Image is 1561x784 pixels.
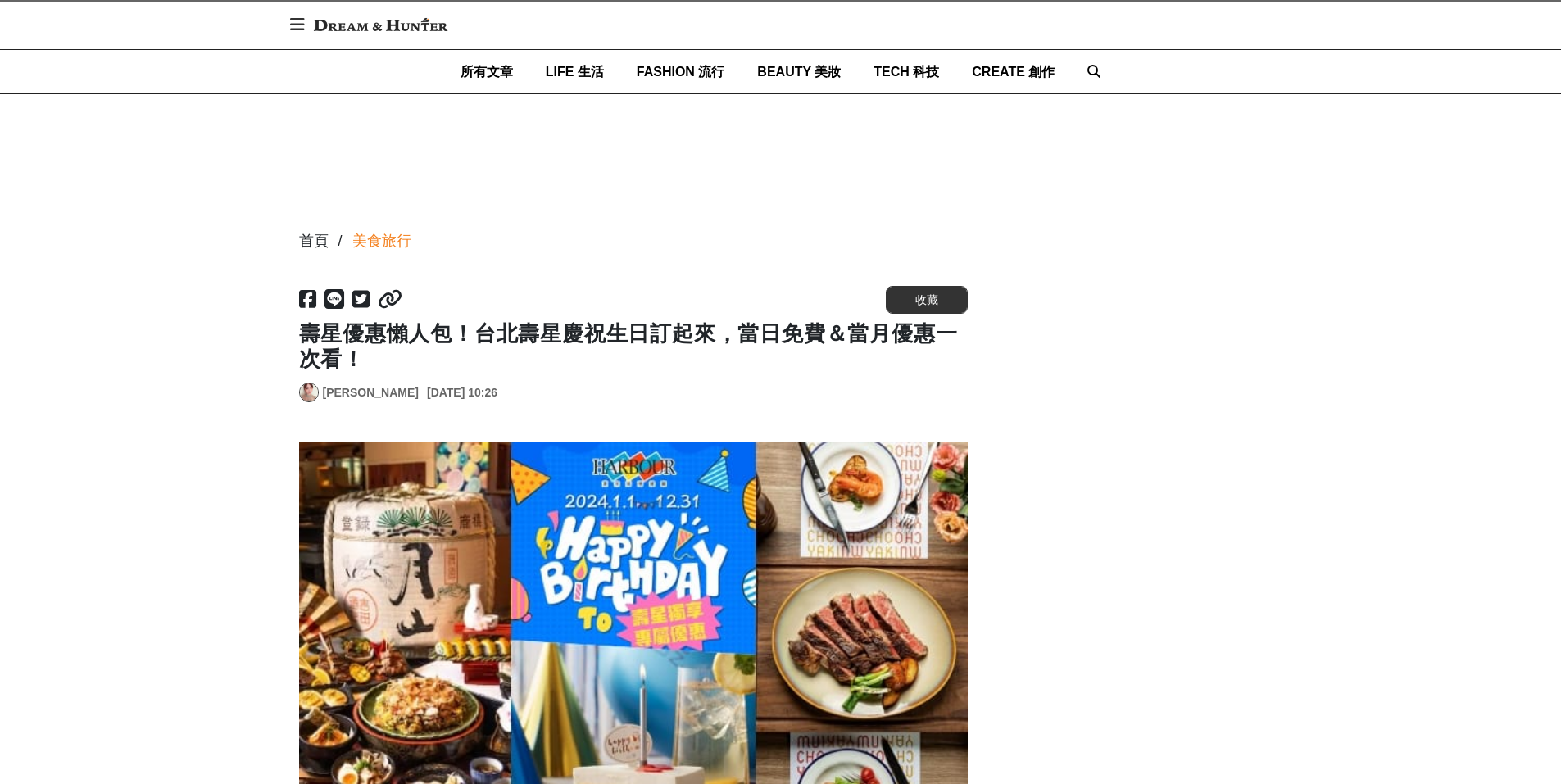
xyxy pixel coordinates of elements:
[306,10,456,39] img: Dream & Hunter
[972,65,1055,79] span: CREATE 創作
[299,383,319,402] a: Avatar
[352,230,411,252] a: 美食旅行
[546,50,604,93] a: LIFE 生活
[299,321,968,372] h1: 壽星優惠懶人包！台北壽星慶祝生日訂起來，當日免費＆當月優惠一次看！
[323,384,419,401] a: [PERSON_NAME]
[886,286,968,314] button: 收藏
[637,65,725,79] span: FASHION 流行
[874,50,939,93] a: TECH 科技
[299,230,329,252] div: 首頁
[461,65,513,79] span: 所有文章
[637,50,725,93] a: FASHION 流行
[427,384,497,401] div: [DATE] 10:26
[874,65,939,79] span: TECH 科技
[757,50,841,93] a: BEAUTY 美妝
[338,230,343,252] div: /
[461,50,513,93] a: 所有文章
[546,65,604,79] span: LIFE 生活
[757,65,841,79] span: BEAUTY 美妝
[972,50,1055,93] a: CREATE 創作
[300,383,318,401] img: Avatar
